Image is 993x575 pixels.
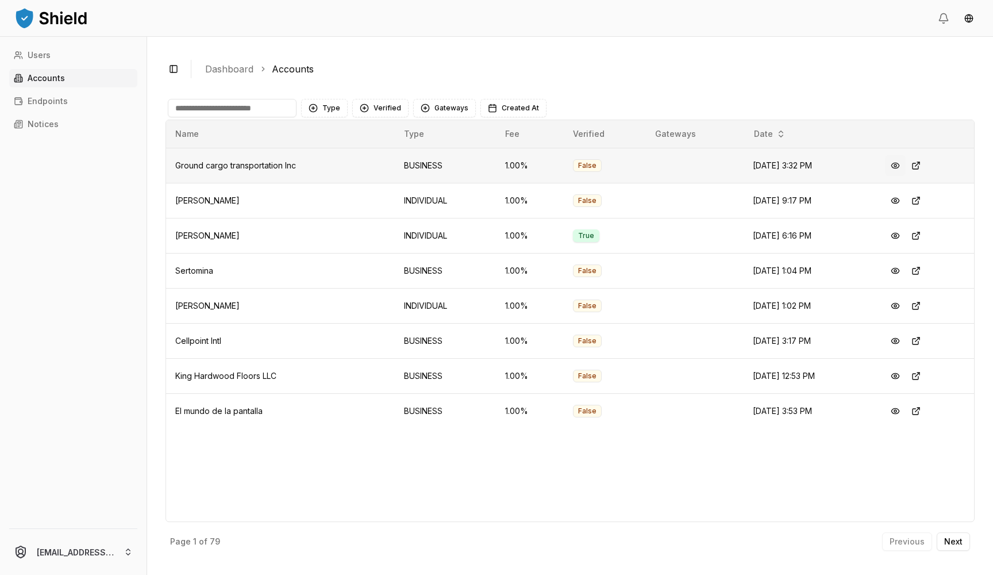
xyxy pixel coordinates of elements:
[505,195,528,205] span: 1.00 %
[170,538,191,546] p: Page
[753,406,812,416] span: [DATE] 3:53 PM
[505,301,528,310] span: 1.00 %
[28,97,68,105] p: Endpoints
[210,538,220,546] p: 79
[646,120,743,148] th: Gateways
[175,371,276,381] span: King Hardwood Floors LLC
[505,406,528,416] span: 1.00 %
[753,371,815,381] span: [DATE] 12:53 PM
[753,160,812,170] span: [DATE] 3:32 PM
[175,231,240,240] span: [PERSON_NAME]
[753,336,811,346] span: [DATE] 3:17 PM
[937,532,970,551] button: Next
[395,218,496,253] td: INDIVIDUAL
[352,99,409,117] button: Verified
[175,160,296,170] span: Ground cargo transportation Inc
[505,266,528,275] span: 1.00 %
[413,99,476,117] button: Gateways
[175,266,213,275] span: Sertomina
[502,103,539,113] span: Created At
[395,120,496,148] th: Type
[505,371,528,381] span: 1.00 %
[395,148,496,183] td: BUSINESS
[272,62,314,76] a: Accounts
[395,323,496,358] td: BUSINESS
[9,92,137,110] a: Endpoints
[753,301,811,310] span: [DATE] 1:02 PM
[28,51,51,59] p: Users
[9,115,137,133] a: Notices
[753,195,811,205] span: [DATE] 9:17 PM
[175,406,263,416] span: El mundo de la pantalla
[199,538,207,546] p: of
[28,74,65,82] p: Accounts
[395,183,496,218] td: INDIVIDUAL
[166,120,395,148] th: Name
[753,266,811,275] span: [DATE] 1:04 PM
[395,393,496,428] td: BUSINESS
[395,288,496,323] td: INDIVIDUAL
[505,231,528,240] span: 1.00 %
[301,99,348,117] button: Type
[9,46,137,64] a: Users
[9,69,137,87] a: Accounts
[480,99,546,117] button: Created At
[205,62,253,76] a: Dashboard
[395,358,496,393] td: BUSINESS
[175,336,221,346] span: Cellpoint Intl
[505,160,528,170] span: 1.00 %
[28,120,59,128] p: Notices
[5,534,142,570] button: [EMAIL_ADDRESS][DOMAIN_NAME]
[496,120,564,148] th: Fee
[749,125,790,143] button: Date
[753,231,811,240] span: [DATE] 6:16 PM
[944,538,963,546] p: Next
[505,336,528,346] span: 1.00 %
[14,6,88,29] img: ShieldPay Logo
[37,546,114,558] p: [EMAIL_ADDRESS][DOMAIN_NAME]
[564,120,646,148] th: Verified
[175,195,240,205] span: [PERSON_NAME]
[395,253,496,288] td: BUSINESS
[193,538,197,546] p: 1
[175,301,240,310] span: [PERSON_NAME]
[205,62,965,76] nav: breadcrumb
